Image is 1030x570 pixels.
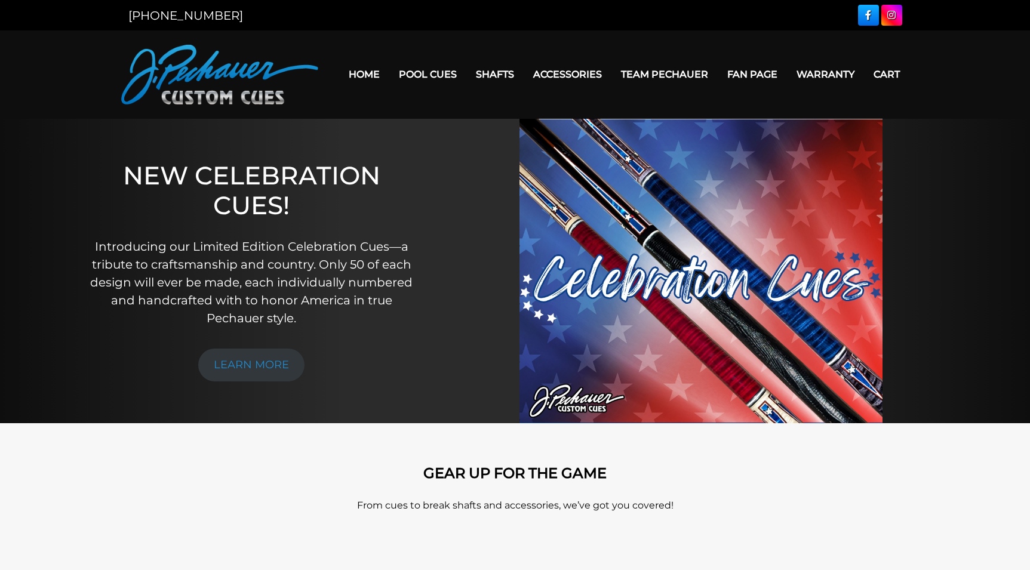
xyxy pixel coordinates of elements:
[524,59,611,90] a: Accessories
[121,45,318,104] img: Pechauer Custom Cues
[466,59,524,90] a: Shafts
[864,59,909,90] a: Cart
[339,59,389,90] a: Home
[611,59,718,90] a: Team Pechauer
[718,59,787,90] a: Fan Page
[389,59,466,90] a: Pool Cues
[787,59,864,90] a: Warranty
[423,464,607,482] strong: GEAR UP FOR THE GAME
[83,161,420,221] h1: NEW CELEBRATION CUES!
[83,238,420,327] p: Introducing our Limited Edition Celebration Cues—a tribute to craftsmanship and country. Only 50 ...
[128,8,243,23] a: [PHONE_NUMBER]
[175,498,856,513] p: From cues to break shafts and accessories, we’ve got you covered!
[198,349,305,381] a: LEARN MORE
